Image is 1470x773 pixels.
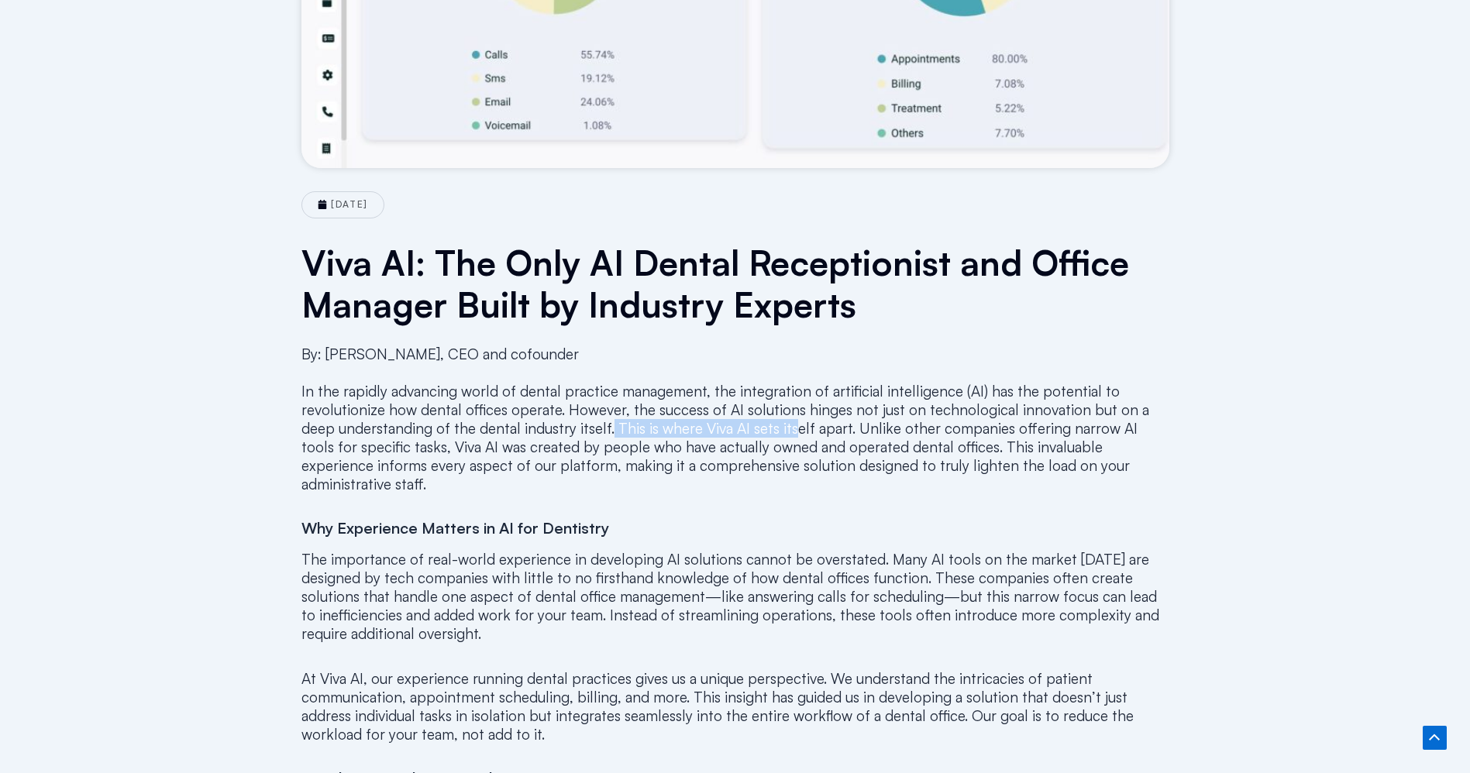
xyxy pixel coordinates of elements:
[301,550,1169,643] p: The importance of real-world experience in developing AI solutions cannot be overstated. Many AI ...
[331,198,367,210] time: [DATE]
[301,345,1169,493] p: By: [PERSON_NAME], CEO and cofounder In the rapidly advancing world of dental practice management...
[301,669,1169,744] p: At Viva AI, our experience running dental practices gives us a unique perspective. We understand ...
[301,242,1169,325] h1: Viva AI: The Only AI Dental Receptionist and Office Manager Built by Industry Experts
[318,199,367,210] a: [DATE]
[301,519,1169,538] h4: Why Experience Matters in AI for Dentistry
